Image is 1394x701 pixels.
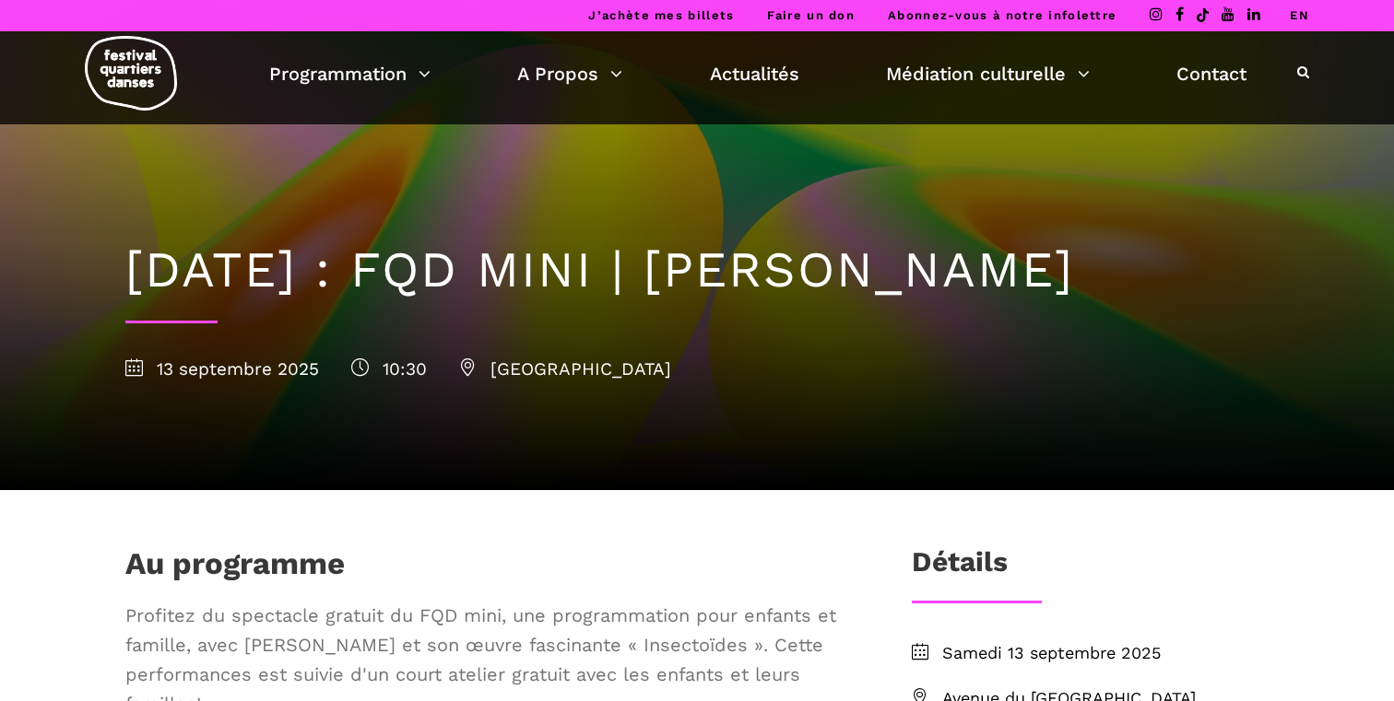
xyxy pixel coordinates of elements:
[888,8,1116,22] a: Abonnez-vous à notre infolettre
[125,545,345,591] h1: Au programme
[1290,8,1309,22] a: EN
[942,640,1269,667] span: Samedi 13 septembre 2025
[351,358,427,380] span: 10:30
[912,545,1008,591] h3: Détails
[767,8,855,22] a: Faire un don
[710,58,799,89] a: Actualités
[269,58,431,89] a: Programmation
[459,358,671,380] span: [GEOGRAPHIC_DATA]
[588,8,734,22] a: J’achète mes billets
[125,358,319,380] span: 13 septembre 2025
[125,240,1269,300] h1: [DATE] : FQD MINI | [PERSON_NAME]
[1176,58,1246,89] a: Contact
[85,36,177,111] img: logo-fqd-med
[886,58,1090,89] a: Médiation culturelle
[517,58,622,89] a: A Propos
